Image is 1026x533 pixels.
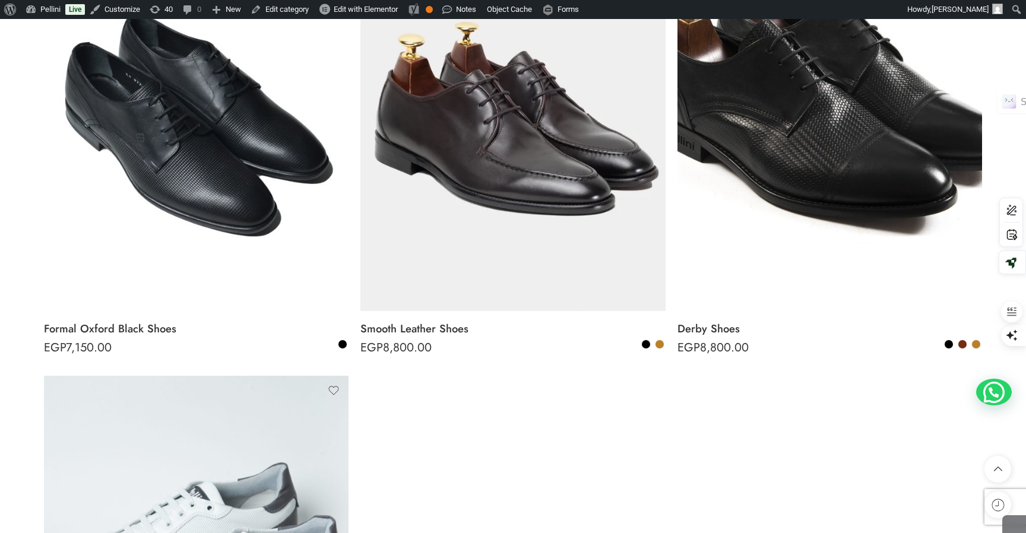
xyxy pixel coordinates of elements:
[334,5,398,14] span: Edit with Elementor
[677,339,749,356] bdi: 8,800.00
[677,339,700,356] span: EGP
[641,339,651,350] a: Black
[360,339,383,356] span: EGP
[677,317,982,341] a: Derby Shoes
[360,317,665,341] a: Smooth Leather Shoes
[360,339,432,356] bdi: 8,800.00
[426,6,433,13] div: OK
[943,339,954,350] a: Black
[957,339,968,350] a: Brown
[654,339,665,350] a: Camel
[932,5,989,14] span: [PERSON_NAME]
[971,339,981,350] a: Camel
[337,339,348,350] a: Black
[44,339,66,356] span: EGP
[44,339,112,356] bdi: 7,150.00
[44,317,349,341] a: Formal Oxford Black Shoes
[65,4,85,15] a: Live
